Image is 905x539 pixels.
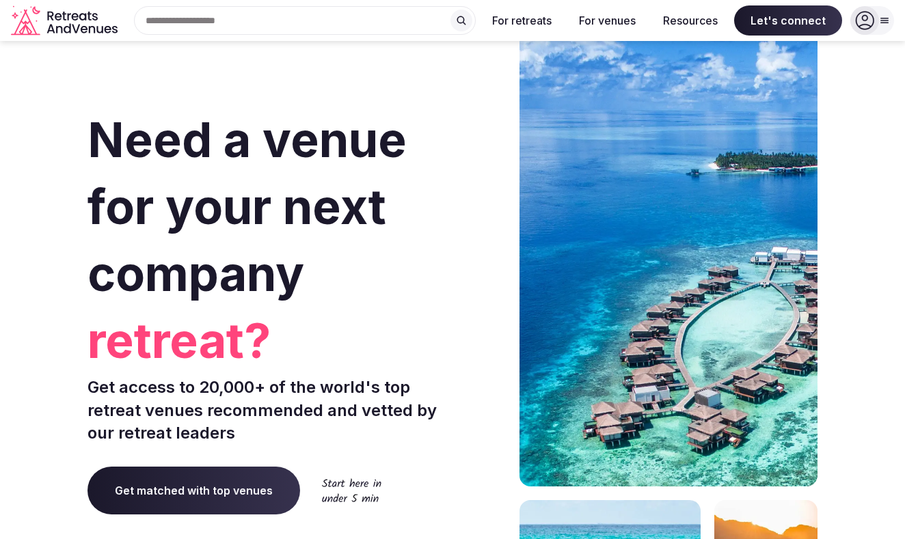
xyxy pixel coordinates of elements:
a: Get matched with top venues [87,467,300,514]
span: retreat? [87,307,447,374]
button: For retreats [481,5,563,36]
button: Resources [652,5,729,36]
svg: Retreats and Venues company logo [11,5,120,36]
p: Get access to 20,000+ of the world's top retreat venues recommended and vetted by our retreat lea... [87,376,447,445]
span: Let's connect [734,5,842,36]
a: Visit the homepage [11,5,120,36]
span: Need a venue for your next company [87,111,407,303]
img: Start here in under 5 min [322,478,381,502]
button: For venues [568,5,647,36]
